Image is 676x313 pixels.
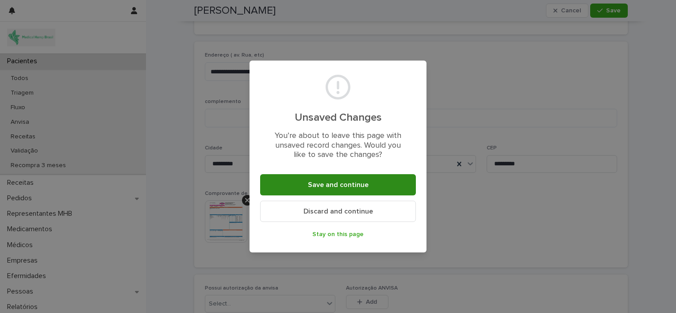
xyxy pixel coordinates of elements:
[303,208,373,215] span: Discard and continue
[260,227,416,241] button: Stay on this page
[260,174,416,195] button: Save and continue
[308,181,369,188] span: Save and continue
[260,201,416,222] button: Discard and continue
[271,131,405,160] p: You’re about to leave this page with unsaved record changes. Would you like to save the changes?
[271,111,405,124] h2: Unsaved Changes
[312,231,364,237] span: Stay on this page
